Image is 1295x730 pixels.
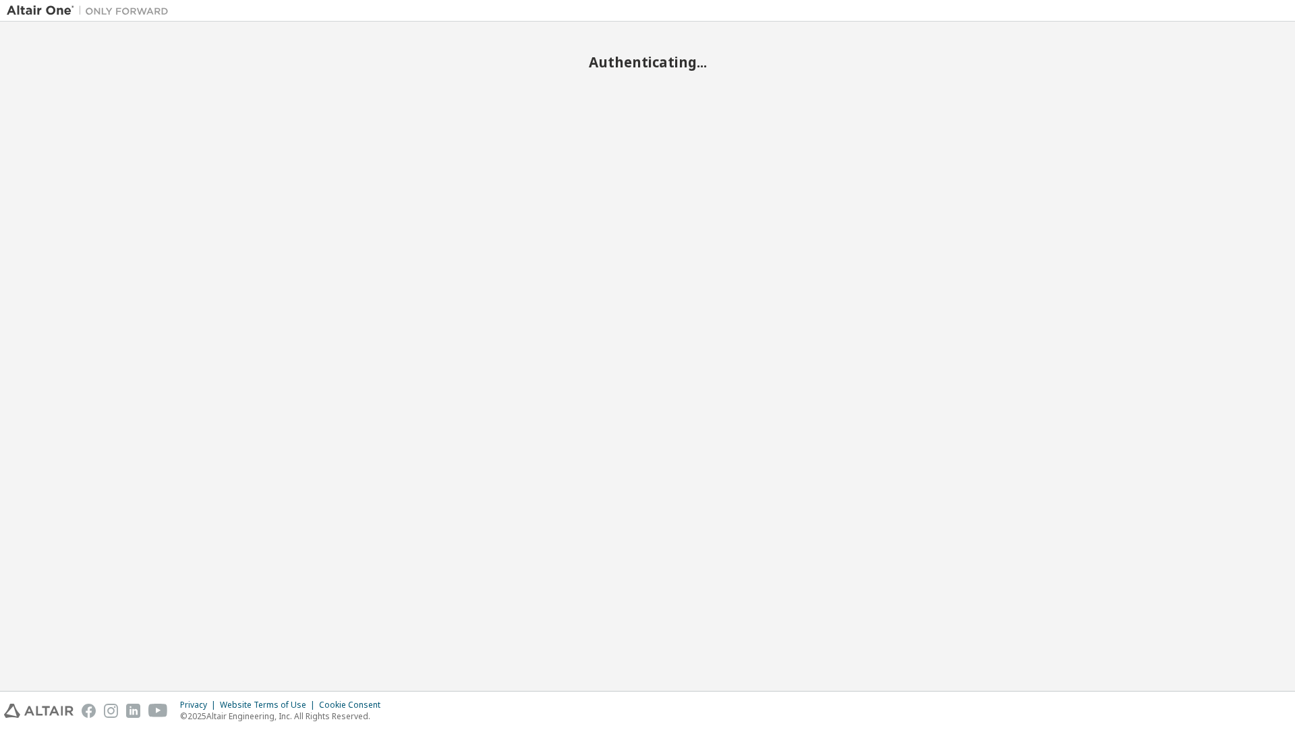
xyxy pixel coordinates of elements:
img: linkedin.svg [126,704,140,718]
p: © 2025 Altair Engineering, Inc. All Rights Reserved. [180,710,388,722]
div: Website Terms of Use [220,700,319,710]
div: Cookie Consent [319,700,388,710]
img: facebook.svg [82,704,96,718]
div: Privacy [180,700,220,710]
img: instagram.svg [104,704,118,718]
img: Altair One [7,4,175,18]
img: youtube.svg [148,704,168,718]
h2: Authenticating... [7,53,1288,71]
img: altair_logo.svg [4,704,74,718]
